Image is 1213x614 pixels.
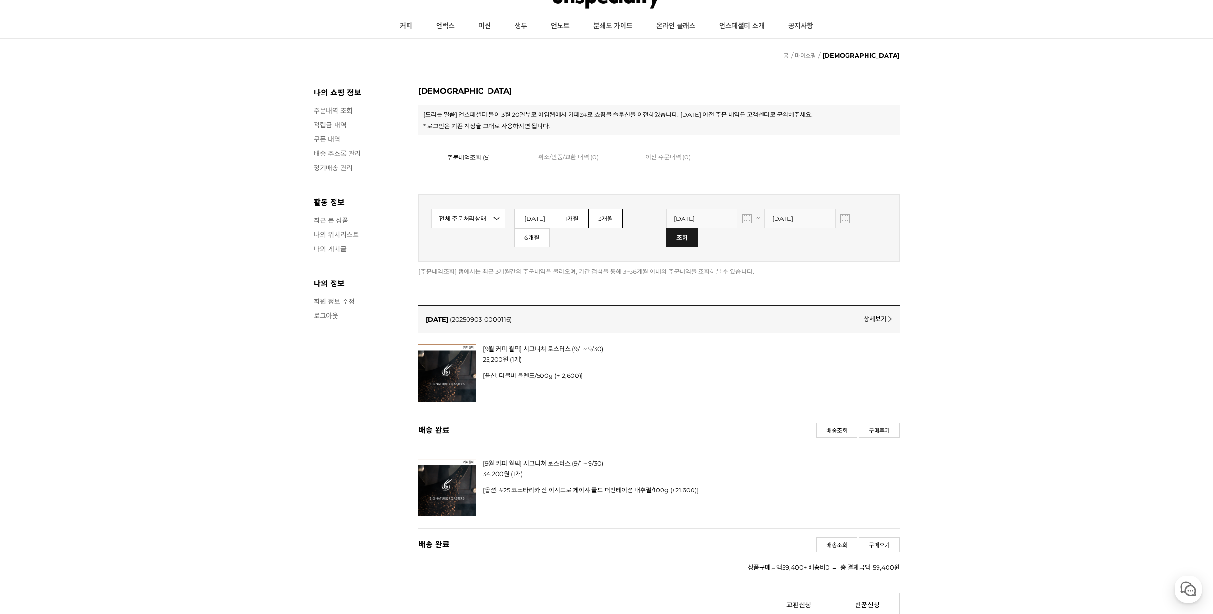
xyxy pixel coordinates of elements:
strong: [DEMOGRAPHIC_DATA] [822,52,900,59]
strong: 59,400원 [873,563,900,571]
span: 판매가 [483,355,509,363]
span: 대화 [87,317,99,325]
li: 현재 위치 [817,48,900,62]
h3: 활동 정보 [314,196,409,208]
p: [옵션: 더블비 블렌드/500g (+12,600)] [483,371,781,380]
a: 쿠폰 내역 [314,134,409,144]
a: 언럭스 [424,14,467,38]
a: 홈 [784,52,789,59]
strong: 25,200 [483,355,503,363]
a: 상세보기 [864,314,891,323]
a: [DATE] [514,209,555,228]
img: ... [744,215,750,221]
a: 적립금 내역 [314,120,409,129]
div: [드리는 말씀] 언스페셜티 몰이 3월 20일부로 아임웹에서 카페24로 쇼핑몰 솔루션을 이전하였습니다. [DATE] 이전 주문 내역은 고객센터로 문의해주세요. [423,110,895,119]
span: 5 [485,154,488,161]
h2: [DEMOGRAPHIC_DATA] [418,86,900,95]
strong: 0 [826,563,830,571]
span: ~ [666,214,855,221]
a: 마이쇼핑 [795,52,816,59]
span: 수량 [510,355,522,363]
li: [주문내역조회] 탭에서는 최근 3개월간의 주문내역을 불러오며, 기간 검색을 통해 3~36개월 이내의 주문내역을 조회하실 수 있습니다. [418,267,900,276]
a: 온라인 클래스 [644,14,707,38]
div: 상품구매금액 + 배송비 [748,561,830,574]
h3: 나의 정보 [314,277,409,289]
strong: 상품명 [483,344,781,353]
div: 주문처리상태 [418,528,900,561]
a: 공지사항 [776,14,825,38]
a: 1개월 [555,209,589,228]
a: 최근 본 상품 [314,215,409,225]
h3: 나의 쇼핑 정보 [314,86,409,98]
a: 머신 [467,14,503,38]
a: 취소/반품/교환 내역 (0) [519,145,619,169]
span: 설정 [147,317,159,324]
span: 주문번호 [450,315,512,323]
div: 주문처리상태 [418,414,900,447]
a: 언노트 [539,14,581,38]
a: 배송 주소록 관리 [314,148,409,158]
a: (20250903-0000116) [450,315,512,323]
span: 홈 [30,317,36,324]
a: 분쇄도 가이드 [581,14,644,38]
span: 배송 완료 [418,537,449,552]
a: 배송조회 [816,423,857,438]
strong: 상품명 [483,459,781,468]
a: 홈 [3,302,63,326]
a: 구매후기 [859,423,900,438]
a: 대화 [63,302,123,326]
span: 주문일자 [426,315,449,323]
a: 나의 게시글 [314,244,409,253]
a: 커피 [388,14,424,38]
a: 배송조회 [816,537,857,552]
span: 0 [592,153,597,161]
span: 0 [684,153,689,161]
a: 정기배송 관리 [314,163,409,172]
a: 구매후기 [859,537,900,552]
a: 이전 주문내역 (0) [618,145,718,169]
strong: 34,200 [483,470,504,478]
a: 나의 위시리스트 [314,229,409,239]
span: 수량 [511,470,523,478]
input: 조회 [666,228,697,246]
a: 생두 [503,14,539,38]
a: 설정 [123,302,183,326]
div: * 로그인은 기존 계정을 그대로 사용하시면 됩니다. [423,121,895,130]
a: [9월 커피 월픽] 시그니쳐 로스터스 (9/1 ~ 9/30) [483,459,603,467]
a: 3개월 [588,209,623,228]
a: 로그아웃 [314,311,409,320]
a: 회원 정보 수정 [314,296,409,306]
a: 언스페셜티 소개 [707,14,776,38]
span: 조회 [666,228,698,247]
a: 6개월 [514,228,550,247]
span: 판매가 [483,470,510,478]
a: 주문내역조회 (5) [418,145,519,170]
a: 주문내역 조회 [314,105,409,115]
img: ... [842,215,848,221]
p: [옵션: #25 코스타리카 산 이시드로 게이샤 콜드 퍼먼테이션 내추럴/100g (+21,600)] [483,486,781,494]
strong: 59,400 [782,563,804,571]
strong: 총 결제금액 [840,563,870,571]
a: [9월 커피 월픽] 시그니쳐 로스터스 (9/1 ~ 9/30) [483,345,603,353]
span: 배송 완료 [418,423,449,438]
